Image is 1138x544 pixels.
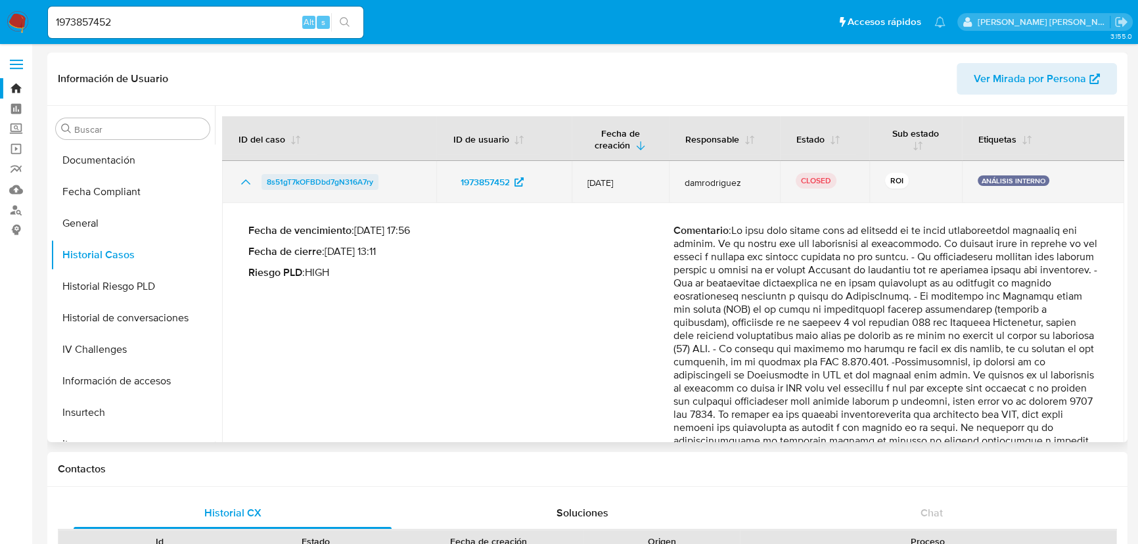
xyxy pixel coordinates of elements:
span: Alt [304,16,314,28]
h1: Información de Usuario [58,72,168,85]
button: Historial Casos [51,239,215,271]
button: Buscar [61,124,72,134]
a: Salir [1114,15,1128,29]
button: Información de accesos [51,365,215,397]
span: Accesos rápidos [848,15,921,29]
button: Fecha Compliant [51,176,215,208]
button: Insurtech [51,397,215,428]
span: Chat [921,505,943,520]
button: search-icon [331,13,358,32]
input: Buscar [74,124,204,135]
button: IV Challenges [51,334,215,365]
span: Soluciones [556,505,608,520]
button: Items [51,428,215,460]
button: Documentación [51,145,215,176]
h1: Contactos [58,463,1117,476]
span: s [321,16,325,28]
a: Notificaciones [934,16,945,28]
input: Buscar usuario o caso... [48,14,363,31]
span: Ver Mirada por Persona [974,63,1086,95]
button: Historial Riesgo PLD [51,271,215,302]
p: leonardo.alvarezortiz@mercadolibre.com.co [978,16,1110,28]
button: Historial de conversaciones [51,302,215,334]
button: Ver Mirada por Persona [957,63,1117,95]
button: General [51,208,215,239]
span: Historial CX [204,505,261,520]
